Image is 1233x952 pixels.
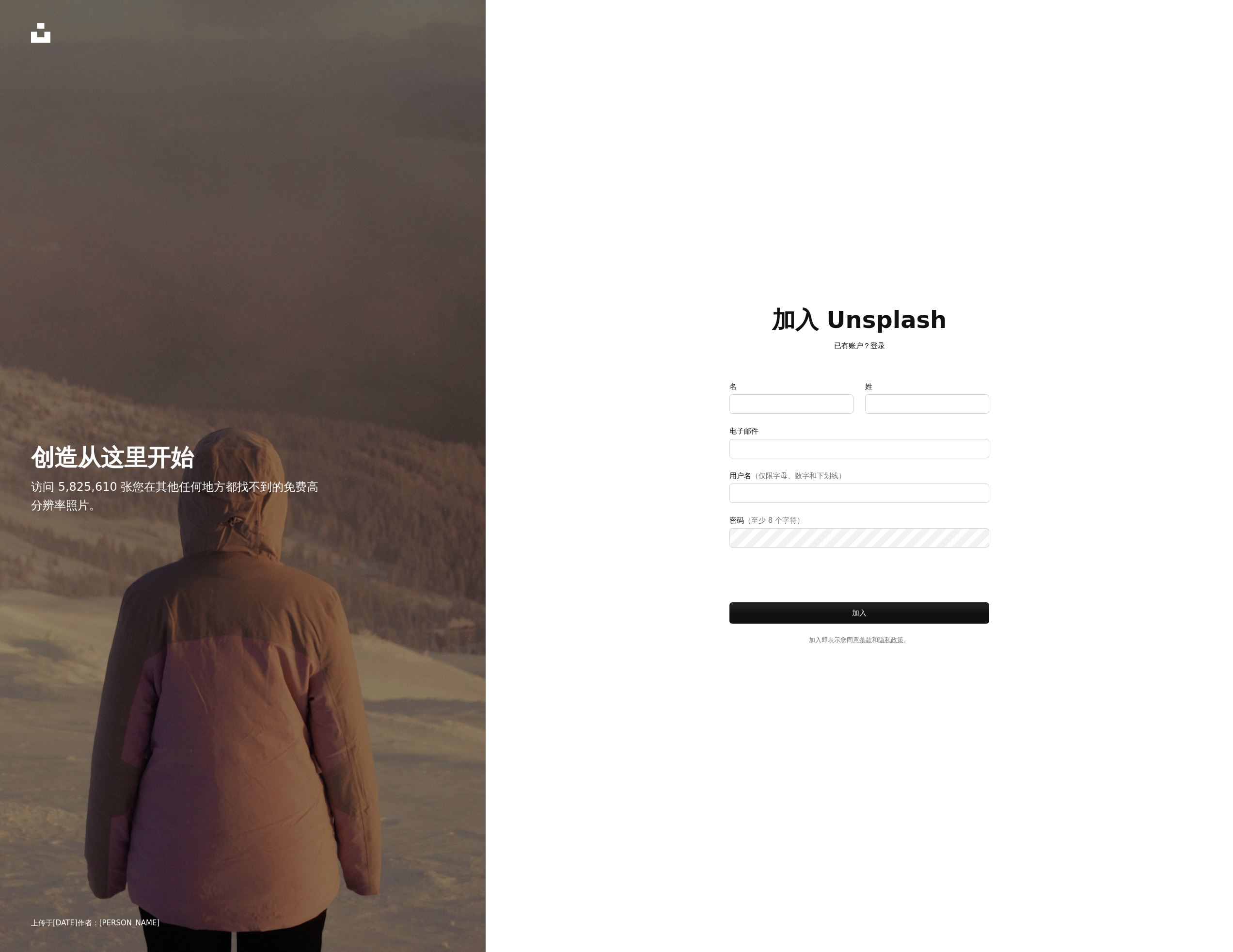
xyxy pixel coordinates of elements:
input: 名 [729,394,854,414]
font: 和 [872,636,878,644]
time: 2025年2月20日上午8:10:00 GMT+8 [53,919,78,927]
input: 电子邮件 [729,439,989,458]
a: 首页 — Unsplash [31,23,50,43]
font: 作者： [78,919,99,927]
font: 上传于 [31,919,53,927]
font: [DATE] [53,919,78,927]
font: 创造从这里开始 [31,444,194,471]
font: 名 [729,382,737,391]
font: 密码 [729,516,744,525]
font: 姓 [865,382,872,391]
font: （至少 8 个字符） [744,516,804,525]
font: 。 [903,636,910,644]
font: （仅限字母、数字和下划线） [751,471,846,480]
font: 访问 5,825,610 张您在其他任何地方都找不到的免费高分辨率照片。 [31,480,318,512]
a: 隐私政策 [878,636,903,644]
font: 加入 Unsplash [772,306,947,333]
a: 条款 [859,636,872,644]
font: 加入 [852,609,867,617]
input: 姓 [865,394,989,414]
font: 用户名 [729,471,751,480]
a: 登录 [870,341,885,350]
font: 电子邮件 [729,427,759,436]
font: 加入即表示您同意 [809,636,859,644]
font: 已有账户？ [834,341,870,350]
input: 密码（至少 8 个字符） [729,528,989,548]
font: [PERSON_NAME] [99,919,160,927]
input: 用户名（仅限字母、数字和下划线） [729,484,989,503]
button: 加入 [729,602,989,624]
